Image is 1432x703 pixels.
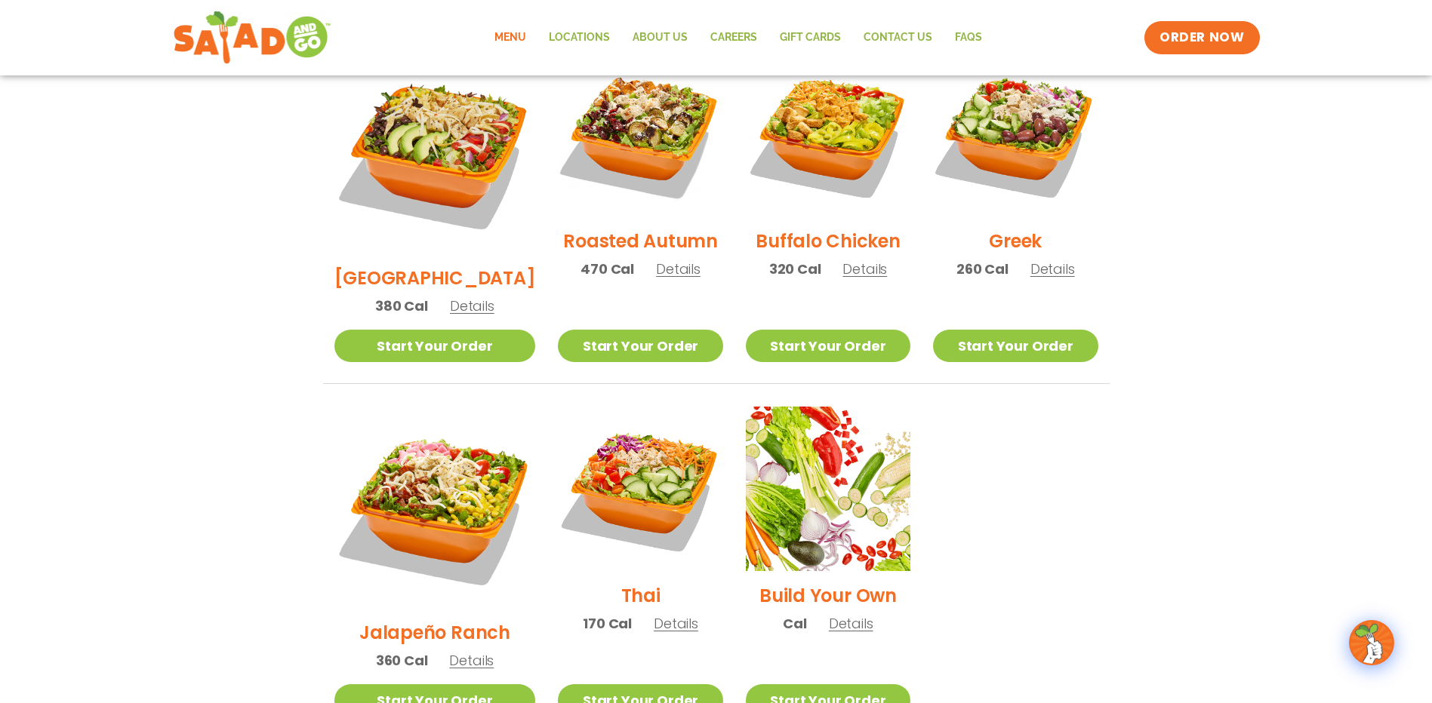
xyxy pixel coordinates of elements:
a: ORDER NOW [1144,21,1259,54]
h2: Build Your Own [759,582,897,609]
span: Details [656,259,701,278]
img: Product photo for BBQ Ranch Salad [334,52,536,253]
img: Product photo for Greek Salad [933,52,1098,216]
span: Cal [783,613,806,634]
img: Product photo for Buffalo Chicken Salad [746,52,910,216]
a: Start Your Order [558,330,722,362]
span: Details [450,296,494,315]
span: 260 Cal [956,259,1009,279]
h2: [GEOGRAPHIC_DATA] [334,265,536,291]
img: wpChatIcon [1350,622,1393,664]
a: About Us [621,20,699,55]
img: Product photo for Jalapeño Ranch Salad [334,407,536,608]
h2: Thai [621,582,661,609]
h2: Roasted Autumn [563,228,718,254]
a: Contact Us [852,20,944,55]
a: Start Your Order [334,330,536,362]
a: Start Your Order [933,330,1098,362]
img: Product photo for Build Your Own [746,407,910,571]
span: Details [842,259,887,278]
a: Start Your Order [746,330,910,362]
img: Product photo for Thai Salad [558,407,722,571]
span: 170 Cal [583,613,632,634]
span: Details [449,651,494,670]
img: new-SAG-logo-768×292 [173,8,332,68]
span: 470 Cal [580,259,634,279]
h2: Greek [989,228,1042,254]
a: GIFT CARDS [768,20,852,55]
a: Locations [537,20,621,55]
span: Details [654,614,698,633]
a: Menu [483,20,537,55]
span: 380 Cal [375,296,428,316]
a: FAQs [944,20,993,55]
span: 320 Cal [769,259,821,279]
nav: Menu [483,20,993,55]
h2: Jalapeño Ranch [359,619,510,646]
span: Details [1030,259,1075,278]
span: Details [829,614,873,633]
img: Product photo for Roasted Autumn Salad [558,52,722,216]
a: Careers [699,20,768,55]
h2: Buffalo Chicken [756,228,900,254]
span: 360 Cal [376,650,428,671]
span: ORDER NOW [1159,29,1244,47]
